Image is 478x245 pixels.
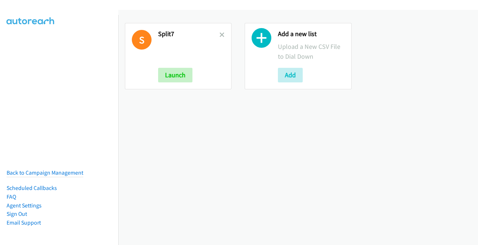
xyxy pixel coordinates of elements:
[7,202,42,209] a: Agent Settings
[278,68,303,82] button: Add
[132,30,152,50] h1: S
[7,193,16,200] a: FAQ
[158,68,192,82] button: Launch
[7,169,83,176] a: Back to Campaign Management
[278,42,344,61] p: Upload a New CSV File to Dial Down
[7,219,41,226] a: Email Support
[278,30,344,38] h2: Add a new list
[158,30,219,38] h2: Split7
[7,210,27,217] a: Sign Out
[7,184,57,191] a: Scheduled Callbacks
